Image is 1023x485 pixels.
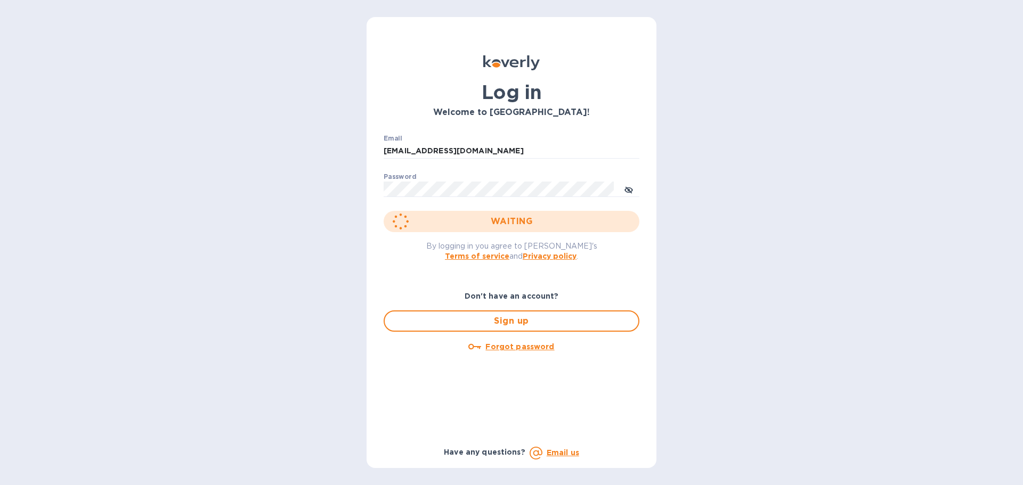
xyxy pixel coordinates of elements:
input: Enter email address [384,143,639,159]
button: Sign up [384,310,639,332]
h1: Log in [384,81,639,103]
h3: Welcome to [GEOGRAPHIC_DATA]! [384,108,639,118]
b: Have any questions? [444,448,525,456]
label: Password [384,174,416,180]
a: Email us [547,448,579,457]
b: Don't have an account? [465,292,559,300]
button: toggle password visibility [618,178,639,200]
a: Privacy policy [523,252,577,260]
a: Terms of service [445,252,509,260]
span: By logging in you agree to [PERSON_NAME]'s and . [426,242,597,260]
u: Forgot password [485,342,554,351]
img: Koverly [483,55,540,70]
label: Email [384,135,402,142]
span: Sign up [393,315,630,327]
